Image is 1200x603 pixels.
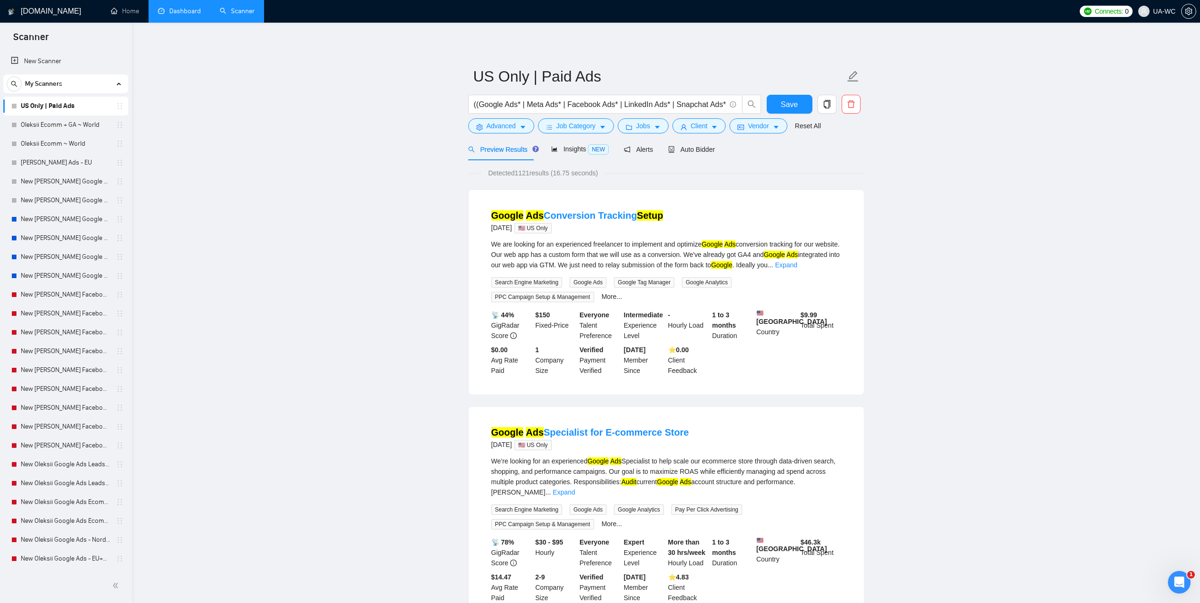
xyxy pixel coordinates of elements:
[510,332,517,339] span: info-circle
[614,277,674,288] span: Google Tag Manager
[712,538,736,556] b: 1 to 3 months
[818,95,836,114] button: copy
[1125,6,1129,17] span: 0
[116,479,124,487] span: holder
[21,210,110,229] a: New [PERSON_NAME] Google Ads - Nordic
[756,537,827,553] b: [GEOGRAPHIC_DATA]
[7,76,22,91] button: search
[520,124,526,131] span: caret-down
[11,52,121,71] a: New Scanner
[624,146,630,153] span: notification
[1182,8,1196,15] span: setting
[818,100,836,108] span: copy
[533,310,578,341] div: Fixed-Price
[546,488,551,496] span: ...
[116,442,124,449] span: holder
[636,121,650,131] span: Jobs
[220,7,255,15] a: searchScanner
[538,118,614,133] button: barsJob Categorycaret-down
[116,517,124,525] span: holder
[624,538,645,546] b: Expert
[21,512,110,530] a: New Oleksii Google Ads Ecomm - [GEOGRAPHIC_DATA]|[GEOGRAPHIC_DATA]
[579,311,609,319] b: Everyone
[666,345,711,376] div: Client Feedback
[624,311,663,319] b: Intermediate
[756,310,827,325] b: [GEOGRAPHIC_DATA]
[624,346,646,354] b: [DATE]
[682,277,731,288] span: Google Analytics
[158,7,201,15] a: dashboardDashboard
[711,124,718,131] span: caret-down
[491,311,514,319] b: 📡 44%
[489,537,534,568] div: GigRadar Score
[21,342,110,361] a: New [PERSON_NAME] Facebook Ads - EU+CH ex Nordic
[21,191,110,210] a: New [PERSON_NAME] Google Ads Other - [GEOGRAPHIC_DATA]|[GEOGRAPHIC_DATA]
[526,427,544,438] mark: Ads
[622,537,666,568] div: Experience Level
[21,97,110,116] a: US Only | Paid Ads
[768,261,773,269] span: ...
[468,146,475,153] span: search
[489,310,534,341] div: GigRadar Score
[21,361,110,380] a: New [PERSON_NAME] Facebook Ads - Nordic
[799,537,843,568] div: Total Spent
[654,124,661,131] span: caret-down
[588,457,609,465] mark: Google
[21,134,110,153] a: Oleksii Ecomm ~ World
[666,310,711,341] div: Hourly Load
[116,366,124,374] span: holder
[491,519,594,529] span: PPC Campaign Setup & Management
[7,81,21,87] span: search
[116,423,124,430] span: holder
[795,121,821,131] a: Reset All
[468,146,536,153] span: Preview Results
[666,572,711,603] div: Client Feedback
[754,537,799,568] div: Country
[116,272,124,280] span: holder
[474,99,726,110] input: Search Freelance Jobs...
[21,323,110,342] a: New [PERSON_NAME] Facebook Ads Other non-Specific - [GEOGRAPHIC_DATA]|[GEOGRAPHIC_DATA]
[21,116,110,134] a: Oleksii Ecomm + GA ~ World
[116,253,124,261] span: holder
[491,277,563,288] span: Search Engine Marketing
[579,573,604,581] b: Verified
[551,146,558,152] span: area-chart
[1187,571,1195,578] span: 1
[531,145,540,153] div: Tooltip anchor
[116,461,124,468] span: holder
[622,345,666,376] div: Member Since
[116,310,124,317] span: holder
[489,572,534,603] div: Avg Rate Paid
[680,478,691,486] mark: Ads
[21,398,110,417] a: New [PERSON_NAME] Facebook Ads - /AU/[GEOGRAPHIC_DATA]/
[21,493,110,512] a: New Oleksii Google Ads Ecomm - [GEOGRAPHIC_DATA]|[GEOGRAPHIC_DATA]
[116,159,124,166] span: holder
[535,311,550,319] b: $ 150
[491,222,663,233] div: [DATE]
[491,292,594,302] span: PPC Campaign Setup & Management
[116,234,124,242] span: holder
[842,95,861,114] button: delete
[533,345,578,376] div: Company Size
[578,345,622,376] div: Payment Verified
[757,310,763,316] img: 🇺🇸
[546,124,553,131] span: bars
[491,573,512,581] b: $14.47
[602,293,622,300] a: More...
[668,573,689,581] b: ⭐️ 4.83
[8,4,15,19] img: logo
[6,30,56,50] span: Scanner
[491,239,841,270] div: We are looking for an experienced freelancer to implement and optimize conversion tracking for ou...
[724,240,736,248] mark: Ads
[847,70,859,83] span: edit
[624,573,646,581] b: [DATE]
[21,153,110,172] a: [PERSON_NAME] Ads - EU
[626,124,632,131] span: folder
[786,251,798,258] mark: Ads
[702,240,723,248] mark: Google
[1141,8,1147,15] span: user
[1168,571,1191,594] iframe: Intercom live chat
[112,581,122,590] span: double-left
[116,178,124,185] span: holder
[710,537,754,568] div: Duration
